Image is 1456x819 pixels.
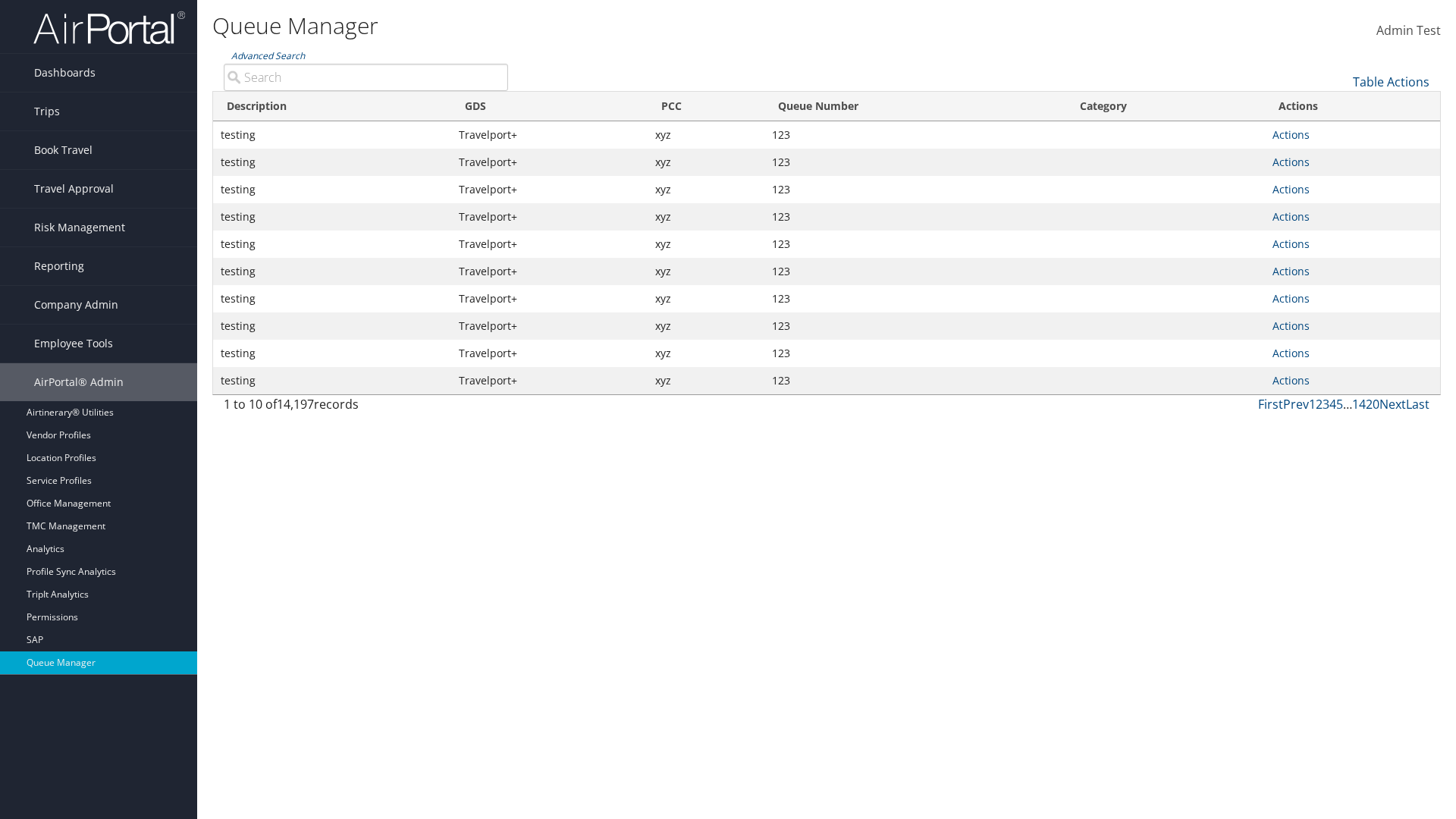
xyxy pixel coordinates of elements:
a: First [1258,396,1283,413]
td: testing [213,176,451,203]
td: testing [213,312,451,340]
span: Trips [34,93,60,130]
td: testing [213,367,451,394]
a: 4 [1329,396,1336,413]
span: AirPortal® Admin [34,363,124,401]
td: xyz [648,176,764,203]
a: 1420 [1352,396,1379,413]
td: Travelport+ [451,149,648,176]
span: Risk Management [34,209,125,246]
span: Dashboards [34,54,96,92]
td: xyz [648,121,764,149]
img: airportal-logo.png [33,10,185,45]
td: Travelport+ [451,258,648,285]
td: 123 [764,367,1066,394]
td: testing [213,340,451,367]
td: Travelport+ [451,231,648,258]
td: 123 [764,258,1066,285]
td: Travelport+ [451,121,648,149]
td: xyz [648,367,764,394]
a: Actions [1272,127,1310,142]
a: Admin Test [1376,8,1441,55]
td: xyz [648,258,764,285]
span: Company Admin [34,286,118,324]
td: testing [213,203,451,231]
a: Actions [1272,318,1310,333]
h1: Queue Manager [212,10,1031,42]
td: Travelport+ [451,203,648,231]
td: xyz [648,285,764,312]
td: Travelport+ [451,312,648,340]
td: xyz [648,231,764,258]
a: 1 [1309,396,1316,413]
th: PCC: activate to sort column ascending [648,92,764,121]
th: Actions [1265,92,1440,121]
td: Travelport+ [451,340,648,367]
td: 123 [764,312,1066,340]
td: 123 [764,203,1066,231]
a: Advanced Search [231,49,305,62]
a: Actions [1272,237,1310,251]
td: testing [213,149,451,176]
td: Travelport+ [451,176,648,203]
a: Table Actions [1353,74,1429,90]
span: 14,197 [277,396,314,413]
a: Actions [1272,182,1310,196]
a: Prev [1283,396,1309,413]
a: 3 [1323,396,1329,413]
td: 123 [764,121,1066,149]
span: … [1343,396,1352,413]
span: Reporting [34,247,84,285]
span: Book Travel [34,131,93,169]
a: Last [1406,396,1429,413]
td: 123 [764,149,1066,176]
td: xyz [648,149,764,176]
td: 123 [764,176,1066,203]
a: Actions [1272,155,1310,169]
td: xyz [648,340,764,367]
td: xyz [648,312,764,340]
td: 123 [764,231,1066,258]
a: 2 [1316,396,1323,413]
a: Actions [1272,264,1310,278]
a: Actions [1272,291,1310,306]
th: GDS: activate to sort column ascending [451,92,648,121]
span: Employee Tools [34,325,113,362]
td: testing [213,231,451,258]
td: testing [213,258,451,285]
th: Category: activate to sort column ascending [1066,92,1265,121]
a: 5 [1336,396,1343,413]
input: Advanced Search [224,64,508,91]
td: 123 [764,340,1066,367]
td: 123 [764,285,1066,312]
a: Actions [1272,346,1310,360]
td: testing [213,285,451,312]
td: xyz [648,203,764,231]
a: Next [1379,396,1406,413]
div: 1 to 10 of records [224,395,508,421]
a: Actions [1272,373,1310,388]
td: testing [213,121,451,149]
th: Description: activate to sort column ascending [213,92,451,121]
span: Admin Test [1376,22,1441,39]
span: Travel Approval [34,170,114,208]
td: Travelport+ [451,285,648,312]
a: Actions [1272,209,1310,224]
th: Queue Number: activate to sort column ascending [764,92,1066,121]
td: Travelport+ [451,367,648,394]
